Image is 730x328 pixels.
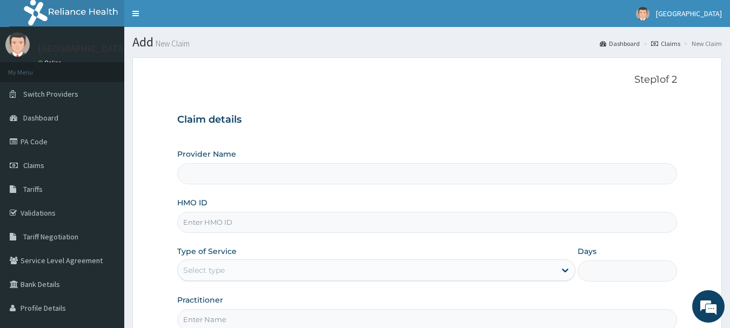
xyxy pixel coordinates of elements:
a: Claims [651,39,680,48]
small: New Claim [153,39,190,48]
h1: Add [132,35,722,49]
span: Claims [23,160,44,170]
label: HMO ID [177,197,207,208]
h3: Claim details [177,114,678,126]
span: Dashboard [23,113,58,123]
img: User Image [5,32,30,57]
p: Step 1 of 2 [177,74,678,86]
p: [GEOGRAPHIC_DATA] [38,44,127,53]
span: Tariffs [23,184,43,194]
li: New Claim [681,39,722,48]
label: Provider Name [177,149,236,159]
input: Enter HMO ID [177,212,678,233]
label: Days [578,246,597,257]
span: Tariff Negotiation [23,232,78,242]
span: [GEOGRAPHIC_DATA] [656,9,722,18]
label: Practitioner [177,294,223,305]
a: Online [38,59,64,66]
label: Type of Service [177,246,237,257]
a: Dashboard [600,39,640,48]
div: Select type [183,265,225,276]
span: Switch Providers [23,89,78,99]
img: User Image [636,7,649,21]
